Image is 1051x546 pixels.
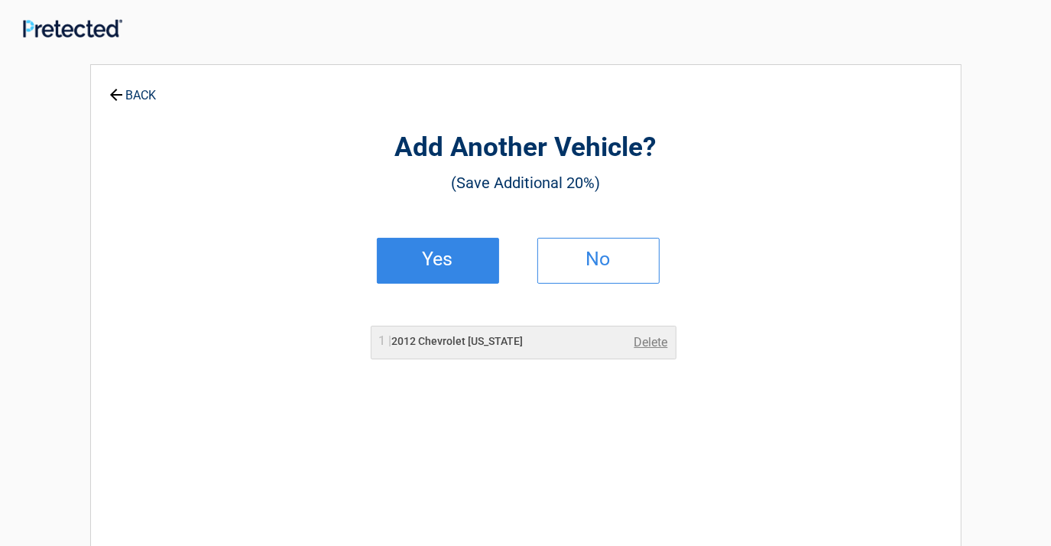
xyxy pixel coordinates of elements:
h2: No [553,254,644,265]
h2: 2012 Chevrolet [US_STATE] [379,333,524,349]
a: BACK [106,75,160,102]
a: Delete [634,333,668,352]
img: Main Logo [23,19,122,37]
span: 1 | [379,333,392,348]
h3: (Save Additional 20%) [175,170,877,196]
h2: Add Another Vehicle? [175,130,877,166]
h2: Yes [393,254,483,265]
